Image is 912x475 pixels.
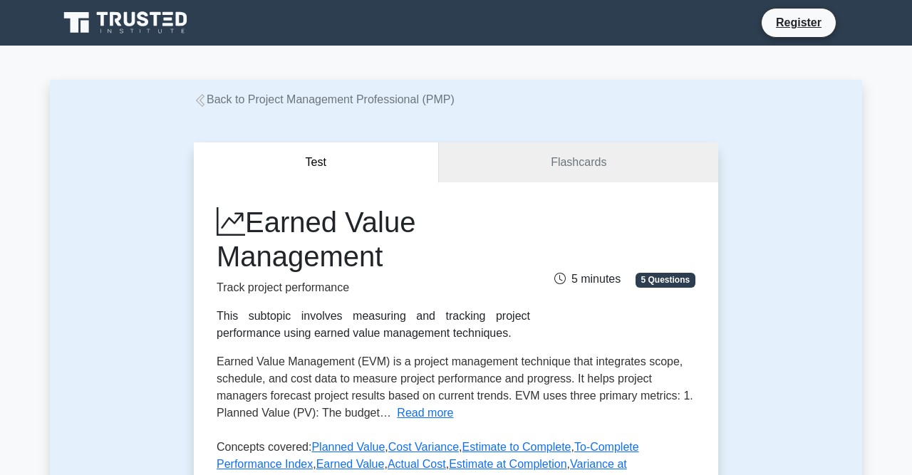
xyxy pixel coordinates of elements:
[217,279,530,296] p: Track project performance
[217,355,693,419] span: Earned Value Management (EVM) is a project management technique that integrates scope, schedule, ...
[194,93,455,105] a: Back to Project Management Professional (PMP)
[397,404,453,422] button: Read more
[388,458,446,470] a: Actual Cost
[554,273,621,285] span: 5 minutes
[194,142,439,183] button: Test
[439,142,718,183] a: Flashcards
[311,441,385,453] a: Planned Value
[316,458,385,470] a: Earned Value
[767,14,830,31] a: Register
[449,458,566,470] a: Estimate at Completion
[636,273,695,287] span: 5 Questions
[217,205,530,273] h1: Earned Value Management
[462,441,571,453] a: Estimate to Complete
[388,441,459,453] a: Cost Variance
[217,441,639,470] a: To-Complete Performance Index
[217,308,530,342] div: This subtopic involves measuring and tracking project performance using earned value management t...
